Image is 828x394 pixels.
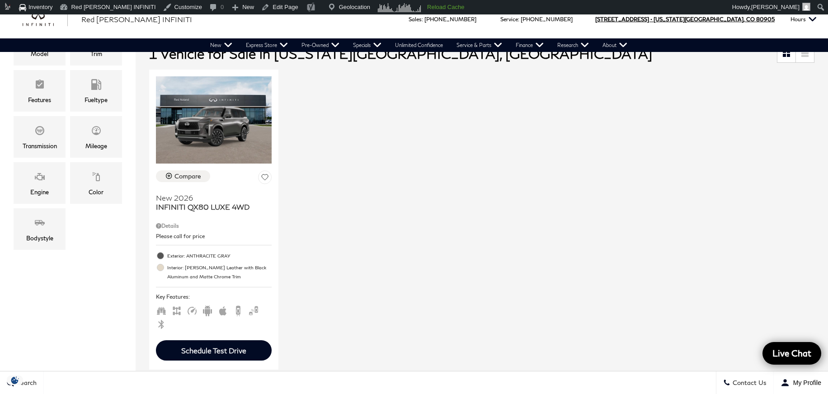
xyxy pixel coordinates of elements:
span: Search [14,379,37,387]
div: FueltypeFueltype [70,70,122,112]
div: FeaturesFeatures [14,70,66,112]
div: Schedule Test Drive - INFINITI QX80 LUXE 4WD [156,340,272,361]
a: Red [PERSON_NAME] INFINITI [81,14,192,25]
div: TransmissionTransmission [14,116,66,158]
span: Fueltype [91,77,102,95]
a: New 2026INFINITI QX80 LUXE 4WD [156,188,272,211]
span: : [422,16,423,23]
span: : [518,16,519,23]
span: Android Auto [202,306,213,313]
button: Compare Vehicle [156,170,210,182]
div: Fueltype [85,95,108,105]
div: Color [89,187,103,197]
span: Please call for price [156,233,205,239]
a: Express Store [239,38,295,52]
span: Third Row Seats [156,306,167,313]
button: Save Vehicle [258,170,272,187]
div: Features [28,95,51,105]
a: [PHONE_NUMBER] [521,16,573,23]
div: EngineEngine [14,162,66,204]
span: [PERSON_NAME] [751,4,800,10]
span: Key Features : [156,292,272,302]
img: Opt-Out Icon [5,375,25,385]
div: Transmission [23,141,57,151]
a: Unlimited Confidence [388,38,450,52]
span: Apple Car-Play [217,306,228,313]
span: Red [PERSON_NAME] INFINITI [81,15,192,23]
div: Model [31,49,48,59]
span: Engine [34,169,45,187]
span: Bodystyle [34,215,45,233]
a: Pre-Owned [295,38,346,52]
div: Schedule Test Drive [181,346,246,355]
span: New 2026 [156,193,265,202]
span: Service [500,16,518,23]
span: My Profile [790,379,821,386]
span: Blind Spot Monitor [248,306,259,313]
span: Sales [409,16,422,23]
span: Interior: [PERSON_NAME] Leather with Black Aluminum and Matte Chrome Trim [167,263,272,281]
span: 1 Vehicle for Sale in [US_STATE][GEOGRAPHIC_DATA], [GEOGRAPHIC_DATA] [149,45,652,61]
img: INFINITI [23,12,68,27]
a: Finance [509,38,550,52]
a: Live Chat [762,342,821,365]
div: Bodystyle [26,233,53,243]
div: ColorColor [70,162,122,204]
span: Exterior: ANTHRACITE GRAY [167,251,272,260]
img: 2026 INFINITI QX80 LUXE 4WD [156,76,272,163]
a: Specials [346,38,388,52]
span: Bluetooth [156,320,167,327]
span: Backup Camera [233,306,244,313]
span: Contact Us [730,379,767,387]
span: AWD [171,306,182,313]
a: About [596,38,634,52]
span: Mileage [91,123,102,141]
a: New [203,38,239,52]
div: Engine [30,187,49,197]
div: Mileage [85,141,107,151]
div: Compare [174,172,201,180]
span: Transmission [34,123,45,141]
strong: Reload Cache [427,4,464,10]
a: infiniti [23,12,68,27]
a: Service & Parts [450,38,509,52]
span: INFINITI QX80 LUXE 4WD [156,202,265,211]
div: Pricing Details - INFINITI QX80 LUXE 4WD [156,222,272,230]
a: Research [550,38,596,52]
button: Open user profile menu [774,371,828,394]
div: BodystyleBodystyle [14,208,66,250]
nav: Main Navigation [203,38,634,52]
section: Click to Open Cookie Consent Modal [5,375,25,385]
span: Adaptive Cruise Control [187,306,198,313]
img: Visitors over 48 hours. Click for more Clicky Site Stats. [375,1,424,14]
div: Trim [90,49,102,59]
a: [PHONE_NUMBER] [424,16,476,23]
a: [STREET_ADDRESS] • [US_STATE][GEOGRAPHIC_DATA], CO 80905 [595,16,775,23]
span: Live Chat [768,347,816,359]
span: Features [34,77,45,95]
div: MileageMileage [70,116,122,158]
span: Color [91,169,102,187]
